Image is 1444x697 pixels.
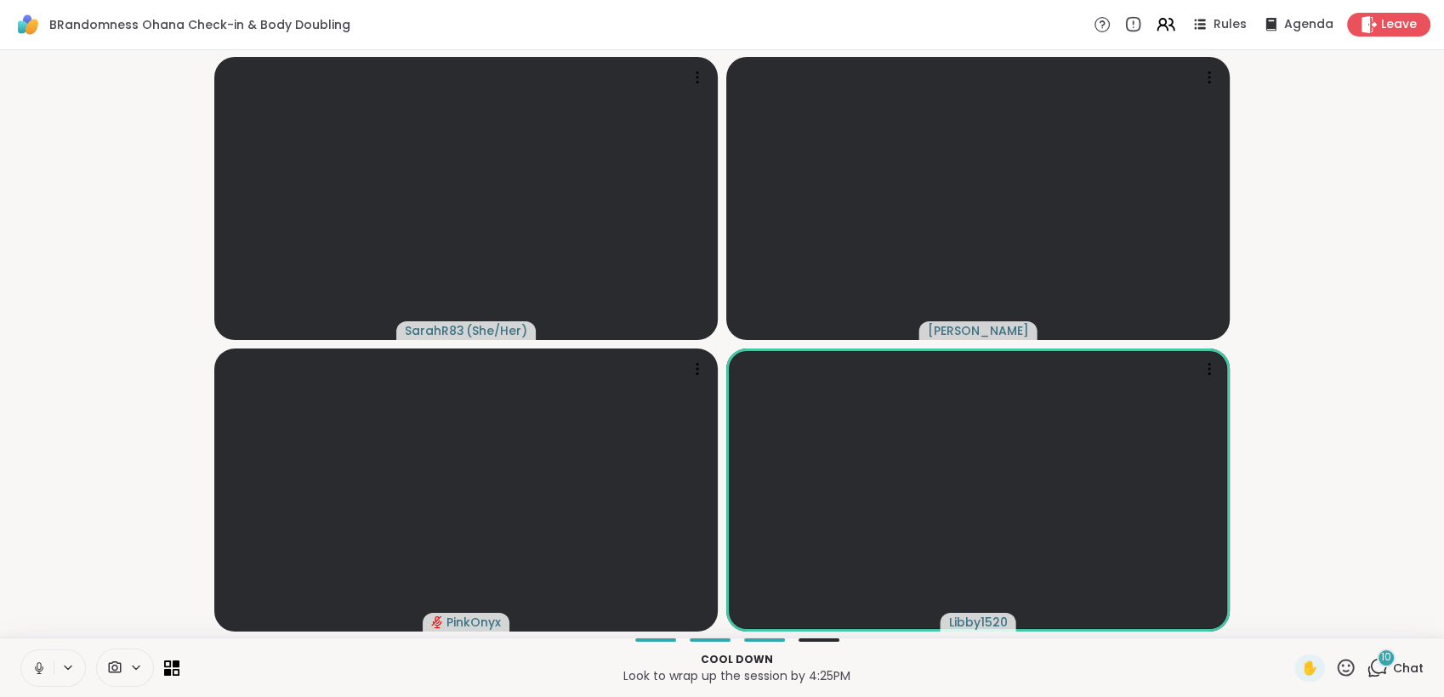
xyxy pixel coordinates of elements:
[1393,660,1424,677] span: Chat
[190,652,1284,667] p: Cool down
[949,614,1008,631] span: Libby1520
[1284,16,1333,33] span: Agenda
[49,16,350,33] span: BRandomness Ohana Check-in & Body Doubling
[928,322,1029,339] span: [PERSON_NAME]
[1301,658,1318,678] span: ✋
[190,667,1284,684] p: Look to wrap up the session by 4:25PM
[14,10,43,39] img: ShareWell Logomark
[405,322,464,339] span: SarahR83
[466,322,527,339] span: ( She/Her )
[446,614,501,631] span: PinkOnyx
[1381,16,1417,33] span: Leave
[1214,16,1247,33] span: Rules
[1381,650,1391,665] span: 10
[431,616,443,628] span: audio-muted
